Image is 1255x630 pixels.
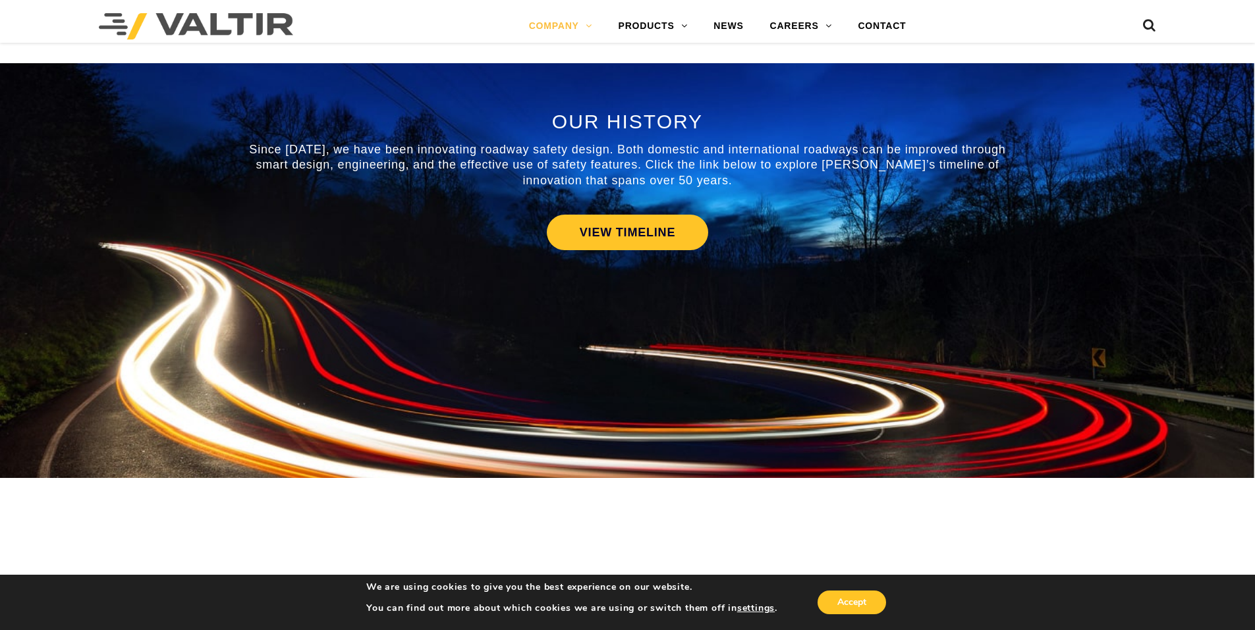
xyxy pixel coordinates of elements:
p: We are using cookies to give you the best experience on our website. [366,581,777,593]
a: PRODUCTS [605,13,701,39]
button: Accept [818,591,886,614]
a: CAREERS [757,13,845,39]
button: settings [737,602,775,614]
p: You can find out more about which cookies we are using or switch them off in . [366,602,777,614]
span: Since [DATE], we have been innovating roadway safety design. Both domestic and international road... [249,143,1005,187]
a: NEWS [700,13,756,39]
a: CONTACT [845,13,919,39]
a: VIEW TIMELINE [547,215,708,250]
a: COMPANY [516,13,605,39]
img: Valtir [99,13,293,39]
span: OUR HISTORY [552,111,703,132]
